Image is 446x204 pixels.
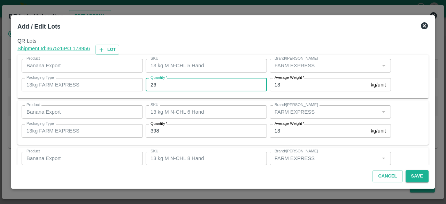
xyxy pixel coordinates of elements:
label: Product [26,149,40,154]
p: kg/unit [371,127,386,135]
label: Quantity [151,121,167,127]
span: QR Lots [17,37,429,45]
label: SKU [151,102,159,108]
label: Product [26,102,40,108]
b: Add / Edit Lots [17,23,60,30]
p: kg/unit [371,81,386,89]
label: Average Weight [275,121,304,127]
label: SKU [151,149,159,154]
label: Average Weight [275,75,304,81]
a: Shipment Id:367526PO 178956 [17,45,90,55]
button: Cancel [372,170,402,182]
label: Brand/[PERSON_NAME] [275,102,318,108]
label: Brand/[PERSON_NAME] [275,56,318,61]
label: Product [26,56,40,61]
input: Create Brand/Marka [272,107,377,116]
label: Packaging Type [26,75,54,81]
input: Create Brand/Marka [272,61,377,70]
button: Save [406,170,429,182]
label: Brand/[PERSON_NAME] [275,149,318,154]
label: Packaging Type [26,121,54,127]
button: Lot [95,45,119,55]
label: SKU [151,56,159,61]
input: Create Brand/Marka [272,154,377,163]
label: Quantity [151,75,167,81]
